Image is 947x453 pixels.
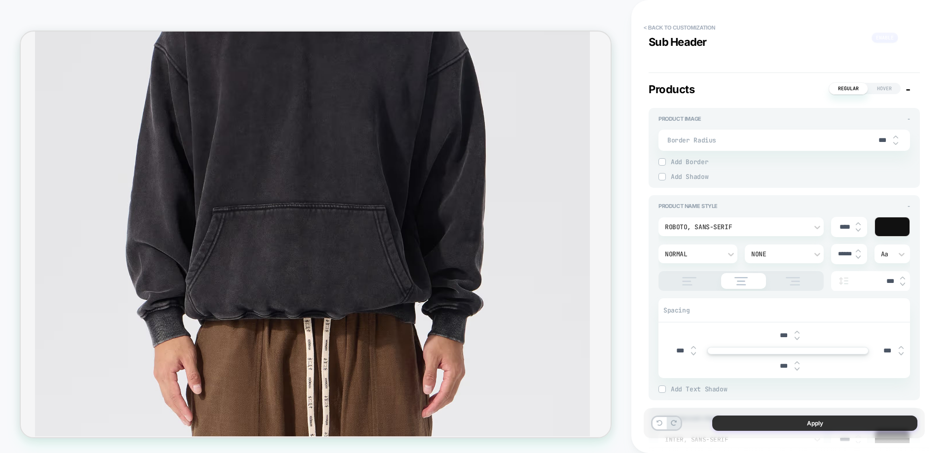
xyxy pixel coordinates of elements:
span: Product Name Style [658,203,718,209]
span: - [906,83,911,96]
img: up [691,346,696,349]
img: down [691,352,696,356]
span: - [908,203,910,209]
span: Add Border [671,158,910,166]
img: down [795,337,800,341]
div: None [751,250,807,258]
button: < Back to customization [639,20,720,35]
span: Hover [868,83,901,94]
span: Regular [829,82,868,95]
div: Roboto, sans-serif [665,223,807,231]
img: down [893,141,898,145]
span: - [908,115,910,122]
span: Border Radius [667,136,872,144]
img: down [899,352,904,356]
img: down [856,255,861,259]
span: Spacing [663,306,690,314]
button: RegularHover [829,83,901,94]
img: down [795,367,800,371]
img: align text right [781,277,805,285]
img: up [893,135,898,139]
div: Aa [881,250,904,258]
img: align text center [729,277,753,285]
img: up [900,276,905,280]
img: up [856,249,861,253]
span: Add Text Shadow [671,385,910,393]
img: up [795,361,800,365]
img: down [856,228,861,232]
img: up [795,330,800,334]
img: up [899,346,904,349]
img: line height [836,277,851,285]
img: align text left [677,277,702,285]
span: Products [649,83,694,96]
img: up [856,222,861,226]
span: Add Shadow [671,173,910,181]
div: Normal [665,250,721,258]
div: Sub Header [649,35,930,48]
img: down [900,282,905,286]
button: Apply [712,416,917,431]
span: Product Image [658,115,701,122]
